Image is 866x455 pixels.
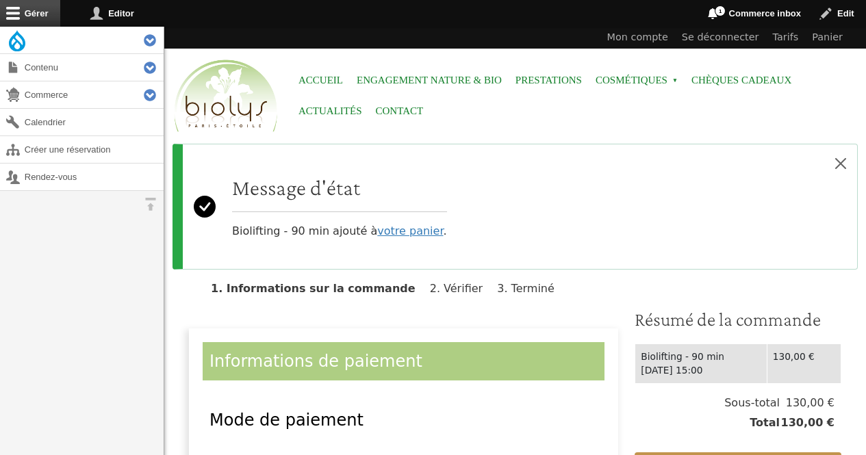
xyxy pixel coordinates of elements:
[430,282,494,295] li: Vérifier
[232,174,447,200] h2: Message d'état
[641,365,702,376] time: [DATE] 15:00
[780,415,835,431] span: 130,00 €
[298,96,362,127] a: Actualités
[750,415,780,431] span: Total
[724,395,780,411] span: Sous-total
[715,5,726,16] span: 1
[357,65,502,96] a: Engagement Nature & Bio
[641,350,761,364] div: Biolifting - 90 min
[173,144,858,270] div: Message d'état
[780,395,835,411] span: 130,00 €
[209,352,422,371] span: Informations de paiement
[766,27,806,49] a: Tarifs
[171,57,281,135] img: Accueil
[691,65,791,96] a: Chèques cadeaux
[194,155,216,258] svg: Success:
[596,65,678,96] span: Cosmétiques
[209,411,364,430] span: Mode de paiement
[767,343,841,383] td: 130,00 €
[298,65,343,96] a: Accueil
[824,144,857,183] button: Close
[376,96,424,127] a: Contact
[675,27,766,49] a: Se déconnecter
[377,224,443,237] a: votre panier
[672,78,678,83] span: »
[515,65,582,96] a: Prestations
[497,282,565,295] li: Terminé
[600,27,675,49] a: Mon compte
[232,174,447,239] div: Biolifting - 90 min ajouté à .
[137,191,164,218] button: Orientation horizontale
[164,27,866,144] header: Entête du site
[635,308,841,331] h3: Résumé de la commande
[805,27,850,49] a: Panier
[211,282,426,295] li: Informations sur la commande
